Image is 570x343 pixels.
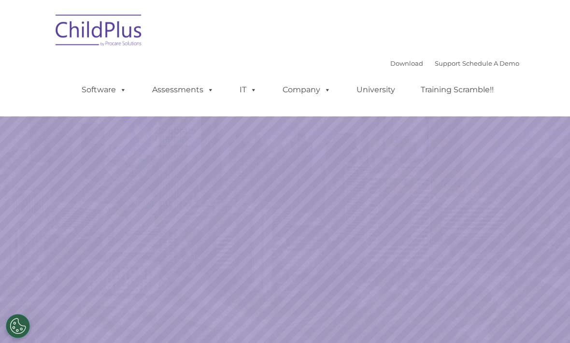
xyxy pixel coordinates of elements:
a: IT [230,80,267,100]
button: Cookies Settings [6,314,30,338]
a: Assessments [142,80,224,100]
a: Training Scramble!! [411,80,503,100]
a: Learn More [387,170,485,195]
img: ChildPlus by Procare Solutions [51,8,147,56]
a: Support [435,59,460,67]
a: Company [273,80,341,100]
font: | [390,59,519,67]
a: Software [72,80,136,100]
a: University [347,80,405,100]
a: Schedule A Demo [462,59,519,67]
a: Download [390,59,423,67]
